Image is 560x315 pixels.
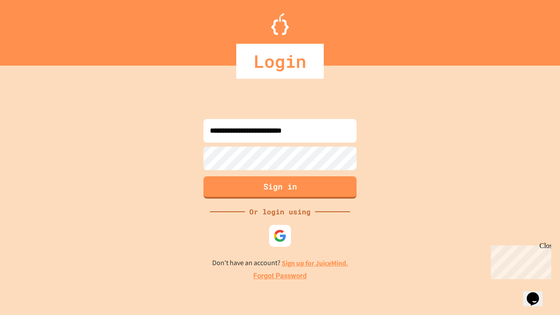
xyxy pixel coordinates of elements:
[245,206,315,217] div: Or login using
[282,259,348,268] a: Sign up for JuiceMind.
[212,258,348,269] p: Don't have an account?
[236,44,324,79] div: Login
[523,280,551,306] iframe: chat widget
[273,229,287,242] img: google-icon.svg
[271,13,289,35] img: Logo.svg
[3,3,60,56] div: Chat with us now!Close
[253,271,307,281] a: Forgot Password
[487,242,551,279] iframe: chat widget
[203,176,357,199] button: Sign in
